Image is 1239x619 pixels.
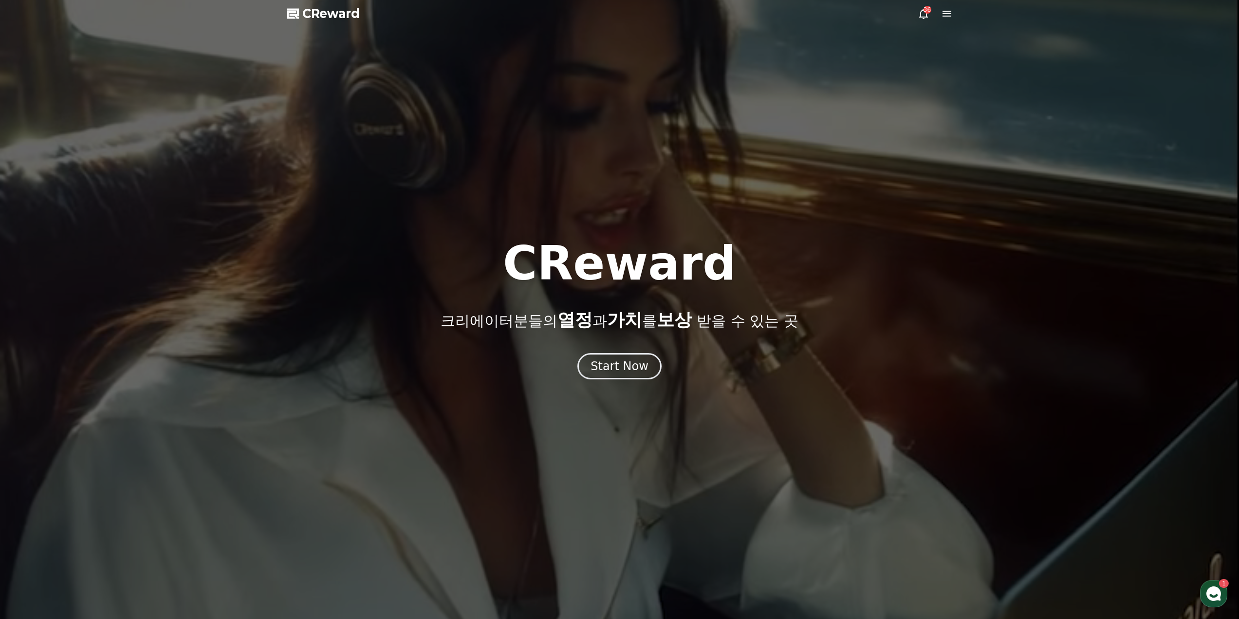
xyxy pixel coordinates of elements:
[64,309,126,333] a: 1대화
[3,309,64,333] a: 홈
[99,308,102,316] span: 1
[31,323,37,331] span: 홈
[918,8,929,19] a: 36
[607,310,642,330] span: 가치
[924,6,931,14] div: 36
[287,6,360,21] a: CReward
[302,6,360,21] span: CReward
[150,323,162,331] span: 설정
[503,240,736,287] h1: CReward
[577,353,662,379] button: Start Now
[657,310,692,330] span: 보상
[441,310,798,330] p: 크리에이터분들의 과 를 받을 수 있는 곳
[591,358,648,374] div: Start Now
[577,363,662,372] a: Start Now
[126,309,187,333] a: 설정
[557,310,592,330] span: 열정
[89,324,101,332] span: 대화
